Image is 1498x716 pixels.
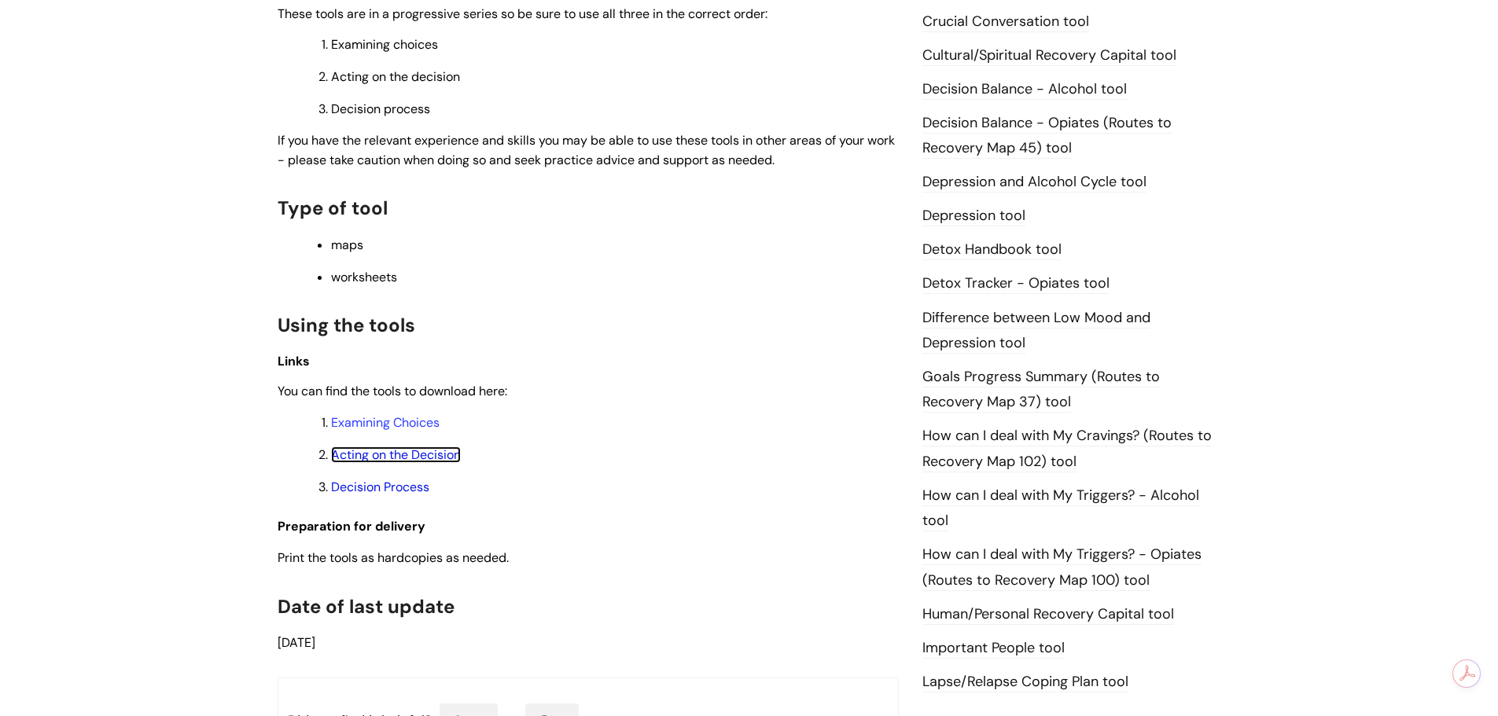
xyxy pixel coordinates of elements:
[922,638,1065,659] a: Important People tool
[922,240,1062,260] a: Detox Handbook tool
[331,479,429,495] a: Decision Process
[922,12,1089,32] a: Crucial Conversation tool
[922,206,1025,226] a: Depression tool
[331,269,397,285] span: worksheets
[278,132,895,168] span: If you have the relevant experience and skills you may be able to use these tools in other areas ...
[922,274,1110,294] a: Detox Tracker - Opiates tool
[278,196,388,220] span: Type of tool
[331,68,460,85] span: Acting on the decision
[278,6,767,22] span: These tools are in a progressive series so be sure to use all three in the correct order:
[278,353,310,369] span: Links
[331,101,430,117] span: Decision process
[278,549,509,566] span: Print the tools as hardcopies as needed.
[278,634,315,651] span: [DATE]
[922,367,1160,413] a: Goals Progress Summary (Routes to Recovery Map 37) tool
[278,518,425,534] span: Preparation for delivery
[331,36,438,53] span: Examining choices
[922,604,1174,625] a: Human/Personal Recovery Capital tool
[278,313,415,337] span: Using the tools
[331,414,440,431] a: Examining Choices
[922,113,1172,159] a: Decision Balance - Opiates (Routes to Recovery Map 45) tool
[922,672,1128,692] a: Lapse/Relapse Coping Plan tool
[278,383,507,399] span: You can find the tools to download here:
[922,308,1150,354] a: Difference between Low Mood and Depression tool
[331,446,461,463] a: Acting on the Decision
[922,46,1176,66] a: Cultural/Spiritual Recovery Capital tool
[922,486,1199,531] a: How can I deal with My Triggers? - Alcohol tool
[331,237,363,253] span: maps
[922,172,1147,193] a: Depression and Alcohol Cycle tool
[922,545,1202,590] a: How can I deal with My Triggers? - Opiates (Routes to Recovery Map 100) tool
[278,594,455,619] span: Date of last update
[922,426,1212,472] a: How can I deal with My Cravings? (Routes to Recovery Map 102) tool
[922,79,1127,100] a: Decision Balance - Alcohol tool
